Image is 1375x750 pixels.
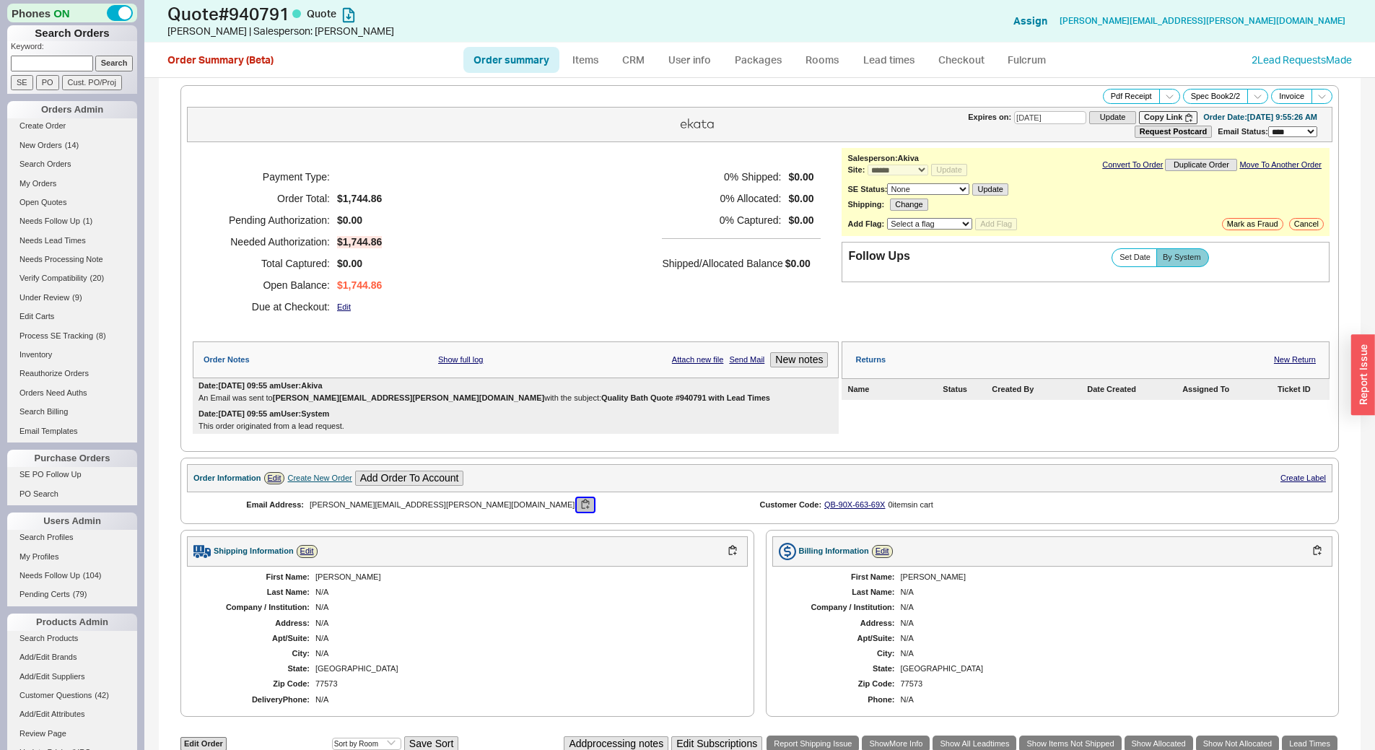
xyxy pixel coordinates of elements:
[7,214,137,229] a: Needs Follow Up(1)
[787,588,895,597] div: Last Name:
[785,258,811,269] span: $0.00
[787,603,895,612] div: Company / Institution:
[1135,126,1213,138] button: Request Postcard
[72,293,82,302] span: ( 9 )
[211,209,330,231] h5: Pending Authorization:
[901,572,1319,582] div: [PERSON_NAME]
[824,500,885,509] a: QB-90X-663-69X
[7,195,137,210] a: Open Quotes
[337,279,382,292] span: $1,744.86
[73,590,87,598] span: ( 79 )
[901,603,1319,612] div: N/A
[7,157,137,172] a: Search Orders
[315,572,733,582] div: [PERSON_NAME]
[201,695,310,705] div: Delivery Phone:
[787,649,895,658] div: City:
[463,47,559,73] a: Order summary
[355,471,464,486] button: Add Order To Account
[901,664,1319,673] div: [GEOGRAPHIC_DATA]
[1239,160,1322,170] a: Move To Another Order
[901,649,1319,658] div: N/A
[7,688,137,703] a: Customer Questions(42)
[787,695,1319,705] div: N/A
[315,634,733,643] div: N/A
[19,590,70,598] span: Pending Certs
[972,183,1008,196] button: Update
[7,707,137,722] a: Add/Edit Attributes
[1222,218,1283,230] button: Mark as Fraud
[19,274,87,282] span: Verify Compatibility
[760,500,822,510] div: Customer Code:
[7,614,137,631] div: Products Admin
[7,252,137,267] a: Needs Processing Note
[315,679,733,689] div: 77573
[1191,92,1241,101] span: Spec Book 2 / 2
[337,236,382,248] span: $1,744.86
[7,450,137,467] div: Purchase Orders
[193,474,261,483] div: Order Information
[211,166,330,188] h5: Payment Type:
[931,164,966,176] button: Update
[11,75,33,90] input: SE
[7,347,137,362] a: Inventory
[7,726,137,741] a: Review Page
[787,572,895,582] div: First Name:
[19,141,62,149] span: New Orders
[1013,14,1047,28] button: Assign
[1279,92,1304,101] span: Invoice
[901,619,1319,628] div: N/A
[167,24,691,38] div: [PERSON_NAME] | Salesperson: [PERSON_NAME]
[1111,92,1152,101] span: Pdf Receipt
[928,47,995,73] a: Checkout
[992,385,1084,394] div: Created By
[1280,474,1326,482] a: Create Label
[201,619,310,628] div: Address:
[799,546,869,556] div: Billing Information
[1274,355,1316,365] a: New Return
[337,302,351,312] a: Edit
[7,25,137,41] h1: Search Orders
[788,193,813,205] span: $0.00
[7,568,137,583] a: Needs Follow Up(104)
[7,309,137,324] a: Edit Carts
[201,649,310,658] div: City:
[968,113,1011,122] span: Expires on:
[7,650,137,665] a: Add/Edit Brands
[211,296,330,318] h5: Due at Checkout:
[1089,111,1136,123] button: Update
[1183,89,1249,104] button: Spec Book2/2
[872,545,893,557] a: Edit
[201,664,310,673] div: State:
[787,679,895,689] div: Zip Code:
[315,619,733,628] div: N/A
[7,669,137,684] a: Add/Edit Suppliers
[795,47,850,73] a: Rooms
[198,393,833,403] div: An Email was sent to with the subject:
[847,165,865,174] b: Site:
[901,679,1319,689] div: 77573
[7,328,137,344] a: Process SE Tracking(8)
[1203,113,1317,122] div: Order Date: [DATE] 9:55:26 AM
[264,472,285,484] a: Edit
[1102,160,1163,170] a: Convert To Order
[847,185,887,193] b: SE Status:
[7,101,137,118] div: Orders Admin
[770,352,828,367] button: New notes
[211,231,330,253] h5: Needed Authorization:
[19,217,80,225] span: Needs Follow Up
[90,274,105,282] span: ( 20 )
[201,679,310,689] div: Zip Code:
[19,331,93,340] span: Process SE Tracking
[310,498,737,512] div: [PERSON_NAME][EMAIL_ADDRESS][PERSON_NAME][DOMAIN_NAME]
[65,141,79,149] span: ( 14 )
[787,634,895,643] div: Apt/Suite:
[201,603,310,612] div: Company / Institution:
[337,258,382,270] span: $0.00
[662,188,781,209] h5: 0 % Allocated:
[201,572,310,582] div: First Name:
[287,474,352,483] div: Create New Order
[1227,219,1278,229] span: Mark as Fraud
[167,4,691,24] h1: Quote # 940791
[7,530,137,545] a: Search Profiles
[7,4,137,22] div: Phones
